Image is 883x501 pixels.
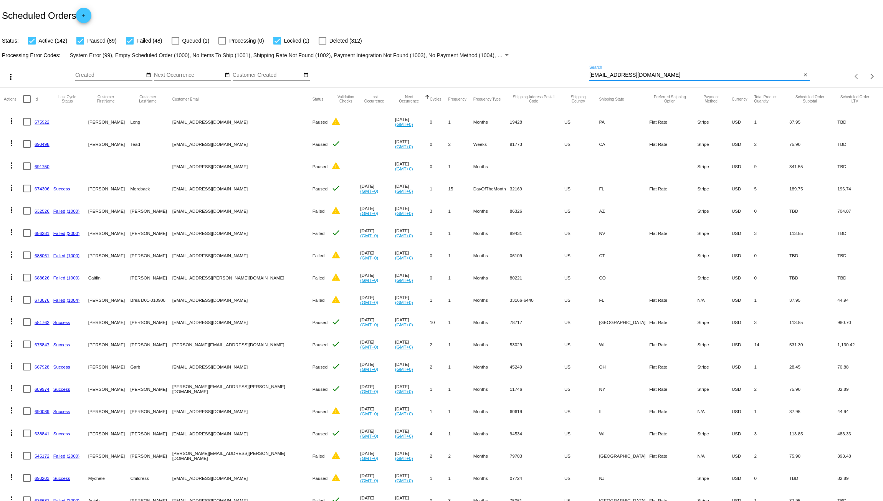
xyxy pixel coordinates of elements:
[7,183,16,192] mat-icon: more_vert
[754,355,789,378] mat-cell: 1
[130,266,172,289] mat-cell: [PERSON_NAME]
[172,266,313,289] mat-cell: [EMAIL_ADDRESS][PERSON_NAME][DOMAIN_NAME]
[865,69,880,84] button: Next page
[837,289,879,311] mat-cell: 44.94
[67,298,80,303] a: (1004)
[130,244,172,266] mat-cell: [PERSON_NAME]
[732,200,754,222] mat-cell: USD
[697,311,732,333] mat-cell: Stripe
[35,253,50,258] a: 688061
[360,188,378,193] a: (GMT+0)
[88,311,131,333] mat-cell: [PERSON_NAME]
[649,133,697,155] mat-cell: Flat Rate
[360,289,395,311] mat-cell: [DATE]
[7,139,16,148] mat-icon: more_vert
[303,72,309,78] mat-icon: date_range
[395,355,430,378] mat-cell: [DATE]
[649,95,690,103] button: Change sorting for PreferredShippingOption
[35,231,50,236] a: 686281
[53,342,70,347] a: Success
[837,95,872,103] button: Change sorting for LifetimeValue
[599,333,649,355] mat-cell: WI
[599,266,649,289] mat-cell: CO
[395,278,413,283] a: (GMT+0)
[589,72,802,78] input: Search
[599,244,649,266] mat-cell: CT
[53,186,70,191] a: Success
[448,97,466,101] button: Change sorting for Frequency
[789,266,837,289] mat-cell: TBD
[649,333,697,355] mat-cell: Flat Rate
[448,244,473,266] mat-cell: 1
[649,289,697,311] mat-cell: Flat Rate
[88,177,131,200] mat-cell: [PERSON_NAME]
[88,111,131,133] mat-cell: [PERSON_NAME]
[360,367,378,372] a: (GMT+0)
[88,289,131,311] mat-cell: [PERSON_NAME]
[649,378,697,400] mat-cell: Flat Rate
[789,95,830,103] button: Change sorting for Subtotal
[732,111,754,133] mat-cell: USD
[53,231,66,236] a: Failed
[564,333,599,355] mat-cell: US
[649,177,697,200] mat-cell: Flat Rate
[35,119,50,124] a: 675922
[473,266,510,289] mat-cell: Months
[697,95,725,103] button: Change sorting for PaymentMethod.Type
[395,166,413,171] a: (GMT+0)
[130,177,172,200] mat-cell: Moreback
[395,122,413,127] a: (GMT+0)
[360,311,395,333] mat-cell: [DATE]
[564,200,599,222] mat-cell: US
[564,311,599,333] mat-cell: US
[599,200,649,222] mat-cell: AZ
[697,155,732,177] mat-cell: Stripe
[754,177,789,200] mat-cell: 5
[154,72,223,78] input: Next Occurrence
[130,95,165,103] button: Change sorting for CustomerLastName
[360,244,395,266] mat-cell: [DATE]
[7,228,16,237] mat-icon: more_vert
[473,97,501,101] button: Change sorting for FrequencyType
[430,266,448,289] mat-cell: 0
[473,378,510,400] mat-cell: Months
[697,289,732,311] mat-cell: N/A
[7,339,16,348] mat-icon: more_vert
[789,177,837,200] mat-cell: 189.75
[53,320,70,325] a: Success
[837,111,879,133] mat-cell: TBD
[360,95,388,103] button: Change sorting for LastOccurrenceUtc
[233,72,302,78] input: Customer Created
[88,222,131,244] mat-cell: [PERSON_NAME]
[172,244,313,266] mat-cell: [EMAIL_ADDRESS][DOMAIN_NAME]
[837,266,879,289] mat-cell: TBD
[395,144,413,149] a: (GMT+0)
[88,355,131,378] mat-cell: [PERSON_NAME]
[732,97,747,101] button: Change sorting for CurrencyIso
[360,266,395,289] mat-cell: [DATE]
[430,355,448,378] mat-cell: 2
[732,266,754,289] mat-cell: USD
[79,13,88,22] mat-icon: add
[510,133,564,155] mat-cell: 91773
[172,133,313,155] mat-cell: [EMAIL_ADDRESS][DOMAIN_NAME]
[360,278,378,283] a: (GMT+0)
[395,200,430,222] mat-cell: [DATE]
[130,222,172,244] mat-cell: [PERSON_NAME]
[35,320,50,325] a: 581762
[789,355,837,378] mat-cell: 28.45
[172,355,313,378] mat-cell: [EMAIL_ADDRESS][DOMAIN_NAME]
[35,186,50,191] a: 674306
[473,155,510,177] mat-cell: Months
[225,72,230,78] mat-icon: date_range
[448,266,473,289] mat-cell: 1
[360,333,395,355] mat-cell: [DATE]
[697,244,732,266] mat-cell: Stripe
[53,298,66,303] a: Failed
[360,222,395,244] mat-cell: [DATE]
[53,275,66,280] a: Failed
[88,244,131,266] mat-cell: [PERSON_NAME]
[837,355,879,378] mat-cell: 70.88
[313,97,323,101] button: Change sorting for Status
[510,111,564,133] mat-cell: 19428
